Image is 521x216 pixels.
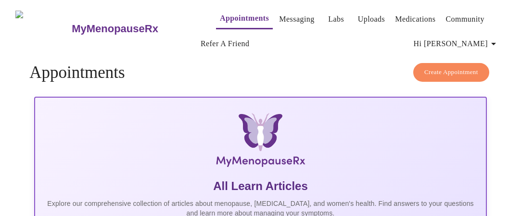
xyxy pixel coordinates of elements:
[410,34,503,53] button: Hi [PERSON_NAME]
[29,63,491,82] h4: Appointments
[358,13,385,26] a: Uploads
[279,13,314,26] a: Messaging
[216,9,273,29] button: Appointments
[321,10,352,29] button: Labs
[354,10,389,29] button: Uploads
[71,12,197,46] a: MyMenopauseRx
[43,178,478,194] h5: All Learn Articles
[442,10,488,29] button: Community
[201,37,250,51] a: Refer a Friend
[220,12,269,25] a: Appointments
[111,113,410,171] img: MyMenopauseRx Logo
[414,37,499,51] span: Hi [PERSON_NAME]
[445,13,484,26] a: Community
[275,10,318,29] button: Messaging
[413,63,489,82] button: Create Appointment
[391,10,439,29] button: Medications
[395,13,435,26] a: Medications
[197,34,254,53] button: Refer a Friend
[15,11,71,47] img: MyMenopauseRx Logo
[424,67,478,78] span: Create Appointment
[328,13,344,26] a: Labs
[72,23,158,35] h3: MyMenopauseRx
